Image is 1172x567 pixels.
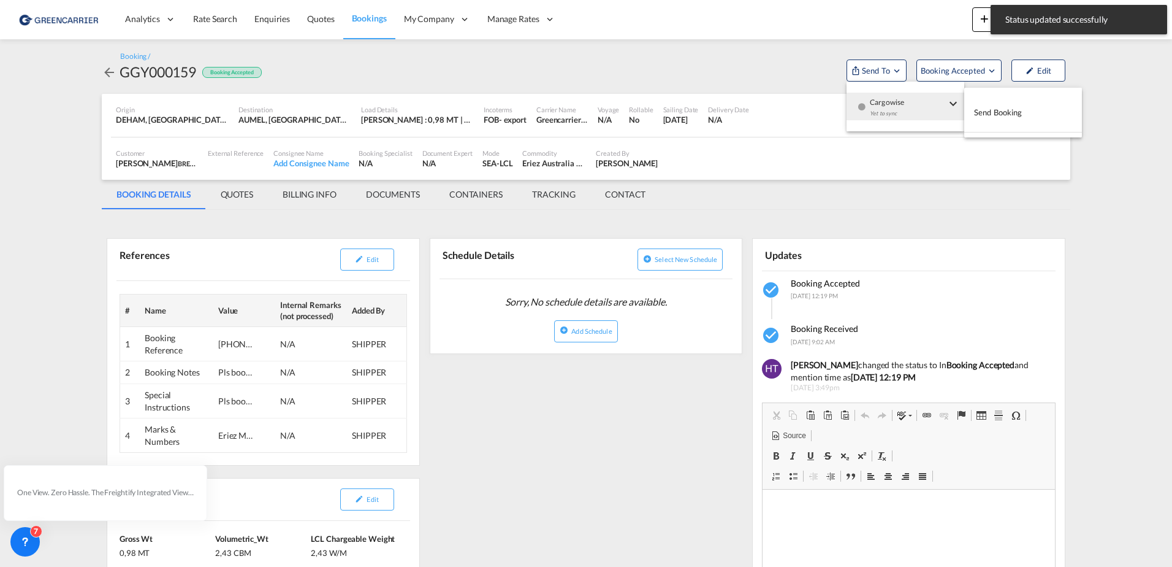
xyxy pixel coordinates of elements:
body: Editor, editor2 [12,12,280,25]
md-icon: icon-chevron-down [946,96,961,111]
div: Yet to sync [870,104,946,129]
md-icon: icon-checkbox-blank-circle [858,102,866,111]
span: Cargowise [870,93,946,104]
span: Status updated successfully [1002,13,1156,26]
